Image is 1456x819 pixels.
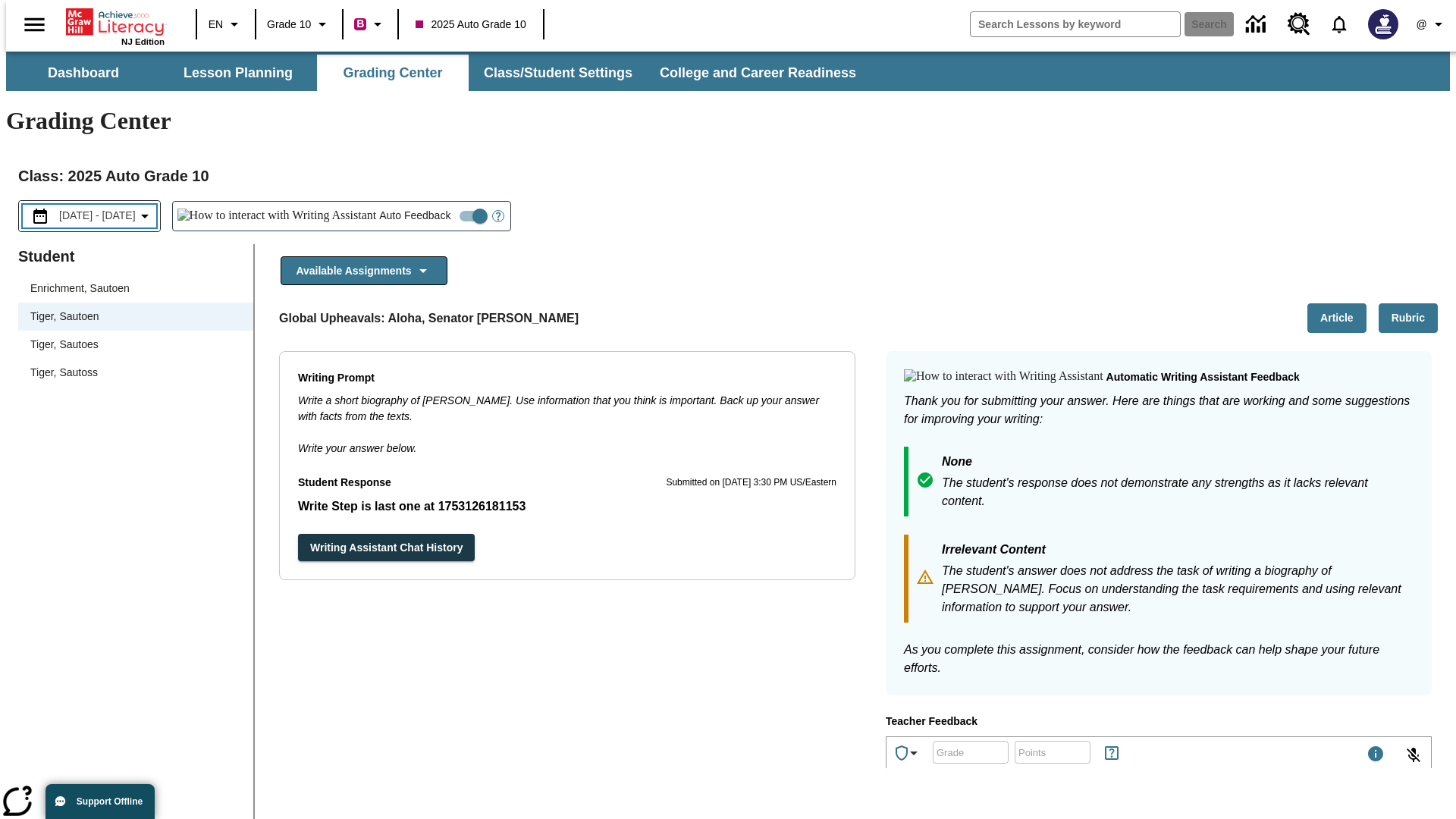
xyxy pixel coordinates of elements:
span: Tiger, Sautoen [30,309,241,325]
span: Tiger, Sautoss [30,365,241,381]
p: Automatic writing assistant feedback [1106,369,1300,386]
button: Open Help for Writing Assistant [486,202,510,231]
p: Student Response [298,475,391,491]
button: Available Assignments [281,256,447,286]
img: How to interact with Writing Assistant [177,209,377,224]
p: As you complete this assignment, consider how the feedback can help shape your future efforts. [904,641,1414,677]
div: SubNavbar [6,55,870,91]
button: Writing Assistant Chat History [298,534,475,562]
button: College and Career Readiness [648,55,868,91]
div: Tiger, Sautoss [18,359,253,387]
p: Writing Prompt [298,370,836,387]
input: Grade: Letters, numbers, %, + and - are allowed. [933,732,1009,772]
button: Lesson Planning [162,55,314,91]
div: SubNavbar [6,52,1450,91]
p: Write a short biography of [PERSON_NAME]. Use information that you think is important. Back up yo... [298,393,836,425]
div: Home [66,5,165,46]
button: Rules for Earning Points and Achievements, Will open in new tab [1097,738,1127,768]
p: Global Upheavals: Aloha, Senator [PERSON_NAME] [279,309,579,328]
img: Avatar [1368,9,1398,39]
a: Notifications [1319,5,1359,44]
p: Write Step is last one at 1753126181153 [298,497,836,516]
span: EN [209,17,223,33]
button: Select a new avatar [1359,5,1407,44]
div: Tiger, Sautoes [18,331,253,359]
p: Submitted on [DATE] 3:30 PM US/Eastern [666,475,836,491]
button: Support Offline [45,784,155,819]
span: 2025 Auto Grade 10 [416,17,526,33]
button: Rubric, Will open in new tab [1379,303,1438,333]
button: Achievements [886,738,929,768]
button: Dashboard [8,55,159,91]
button: Open side menu [12,2,57,47]
span: Support Offline [77,796,143,807]
p: Student [18,244,253,268]
p: Student Response [298,497,836,516]
p: The student's response does not demonstrate any strengths as it lacks relevant content. [942,474,1414,510]
button: Select the date range menu item [25,207,154,225]
button: Boost Class color is violet red. Change class color [348,11,393,38]
p: The student's answer does not address the task of writing a biography of [PERSON_NAME]. Focus on ... [942,562,1414,617]
svg: Collapse Date Range Filter [136,207,154,225]
button: Click to activate and allow voice recognition [1395,737,1432,773]
p: Teacher Feedback [886,714,1432,730]
span: [DATE] - [DATE] [59,208,136,224]
a: Resource Center, Will open in new tab [1279,4,1319,45]
div: Maximum 1000 characters Press Escape to exit toolbar and use left and right arrow keys to access ... [1367,745,1385,766]
button: Profile/Settings [1407,11,1456,38]
p: Write your answer below. [298,425,836,457]
p: Irrelevant Content [942,541,1414,562]
span: B [356,14,364,33]
a: Home [66,7,165,37]
div: Tiger, Sautoen [18,303,253,331]
span: Grade 10 [267,17,311,33]
span: Tiger, Sautoes [30,337,241,353]
span: Enrichment, Sautoen [30,281,241,297]
span: NJ Edition [121,37,165,46]
button: Language: EN, Select a language [202,11,250,38]
p: None [942,453,1414,474]
button: Class/Student Settings [472,55,645,91]
div: Enrichment, Sautoen [18,275,253,303]
div: Grade: Letters, numbers, %, + and - are allowed. [933,741,1009,764]
img: How to interact with Writing Assistant [904,369,1103,384]
span: @ [1416,17,1426,33]
input: Points: Must be equal to or less than 25. [1015,732,1090,772]
p: Thank you for submitting your answer. Here are things that are working and some suggestions for i... [904,392,1414,428]
input: search field [971,12,1180,36]
button: Grading Center [317,55,469,91]
h2: Class : 2025 Auto Grade 10 [18,164,1438,188]
a: Data Center [1237,4,1279,45]
h1: Grading Center [6,107,1450,135]
body: Type your response here. [6,12,221,26]
div: Points: Must be equal to or less than 25. [1015,741,1090,764]
button: Grade: Grade 10, Select a grade [261,11,337,38]
span: Auto Feedback [379,208,450,224]
button: Article, Will open in new tab [1307,303,1367,333]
